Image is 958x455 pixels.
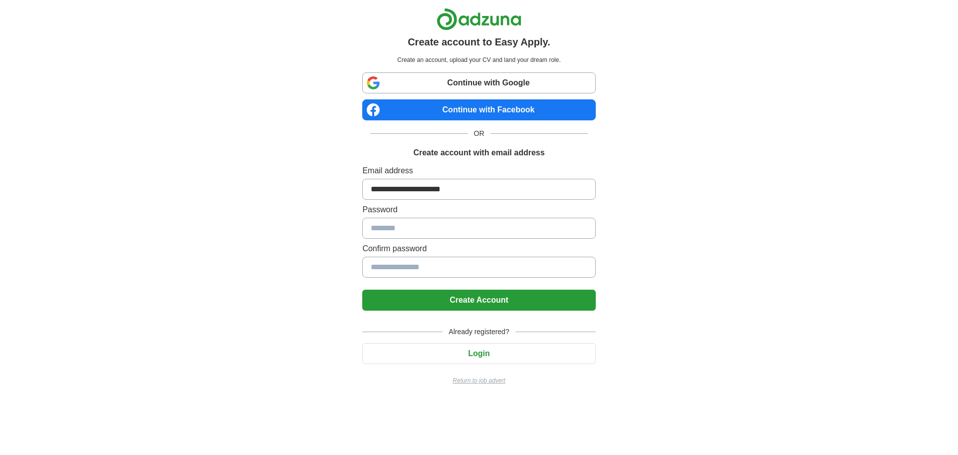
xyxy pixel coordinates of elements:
[437,8,521,30] img: Adzuna logo
[362,290,595,311] button: Create Account
[362,99,595,120] a: Continue with Facebook
[362,349,595,358] a: Login
[362,165,595,177] label: Email address
[468,128,490,139] span: OR
[362,243,595,255] label: Confirm password
[443,327,515,337] span: Already registered?
[362,204,595,216] label: Password
[364,55,593,64] p: Create an account, upload your CV and land your dream role.
[413,147,544,159] h1: Create account with email address
[362,72,595,93] a: Continue with Google
[362,343,595,364] button: Login
[408,34,550,49] h1: Create account to Easy Apply.
[362,376,595,385] a: Return to job advert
